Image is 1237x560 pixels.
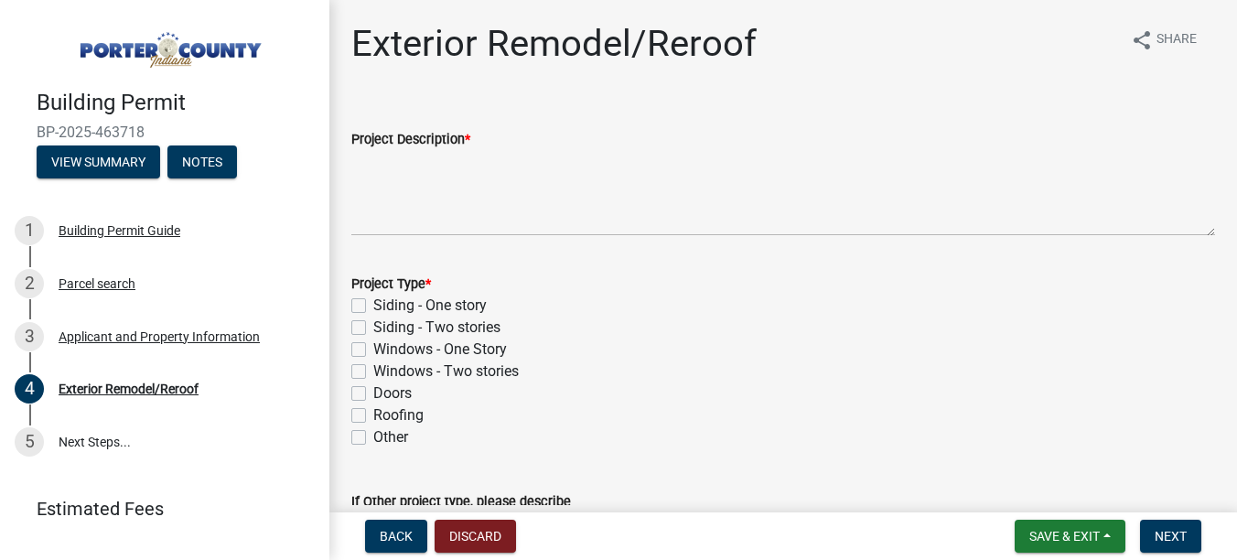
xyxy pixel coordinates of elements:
[15,216,44,245] div: 1
[15,322,44,351] div: 3
[37,90,315,116] h4: Building Permit
[167,156,237,170] wm-modal-confirm: Notes
[351,134,470,146] label: Project Description
[373,339,507,361] label: Windows - One Story
[1156,29,1197,51] span: Share
[37,19,300,70] img: Porter County, Indiana
[1029,529,1100,544] span: Save & Exit
[351,22,757,66] h1: Exterior Remodel/Reroof
[59,382,199,395] div: Exterior Remodel/Reroof
[373,382,412,404] label: Doors
[59,224,180,237] div: Building Permit Guide
[351,496,571,509] label: If Other project type, please describe
[373,361,519,382] label: Windows - Two stories
[1155,529,1187,544] span: Next
[15,374,44,404] div: 4
[1131,29,1153,51] i: share
[167,145,237,178] button: Notes
[435,520,516,553] button: Discard
[380,529,413,544] span: Back
[37,156,160,170] wm-modal-confirm: Summary
[15,269,44,298] div: 2
[373,426,408,448] label: Other
[59,277,135,290] div: Parcel search
[1116,22,1211,58] button: shareShare
[351,278,431,291] label: Project Type
[59,330,260,343] div: Applicant and Property Information
[1140,520,1201,553] button: Next
[37,124,293,141] span: BP-2025-463718
[15,490,300,527] a: Estimated Fees
[365,520,427,553] button: Back
[1015,520,1125,553] button: Save & Exit
[373,295,487,317] label: Siding - One story
[373,404,424,426] label: Roofing
[15,427,44,457] div: 5
[373,317,500,339] label: Siding - Two stories
[37,145,160,178] button: View Summary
